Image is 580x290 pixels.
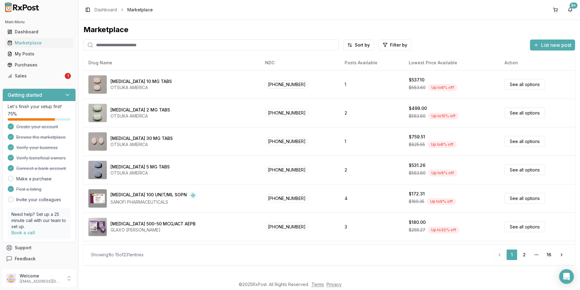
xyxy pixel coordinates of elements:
span: Feedback [15,256,36,262]
span: $189.35 [409,198,424,205]
span: Filter by [390,42,407,48]
div: [MEDICAL_DATA] 2 MG TABS [110,107,170,113]
p: Let's finish your setup first! [8,104,71,110]
a: Marketplace [5,37,73,48]
img: User avatar [6,273,16,283]
div: Purchases [7,62,71,68]
div: Up to 8 % off [428,84,457,91]
button: Marketplace [2,38,76,48]
span: Create your account [16,124,58,130]
div: Dashboard [7,29,71,35]
img: Abilify 10 MG TABS [88,75,107,94]
img: Abilify 30 MG TABS [88,132,107,151]
div: My Posts [7,51,71,57]
div: [MEDICAL_DATA] 500-50 MCG/ACT AEPB [110,221,195,227]
div: $531.26 [409,162,425,168]
th: Action [500,55,575,70]
span: List new post [541,41,571,49]
button: Sales1 [2,71,76,81]
button: Feedback [2,253,76,264]
button: Sort by [343,40,374,51]
span: [PHONE_NUMBER] [265,166,308,174]
a: See all options [505,193,545,204]
div: 1 [65,73,71,79]
span: Connect a bank account [16,165,66,171]
th: Drug Name [83,55,260,70]
button: 9+ [565,5,575,15]
span: Post a listing [16,186,41,192]
a: Privacy [327,282,342,287]
div: $499.00 [409,105,427,111]
button: My Posts [2,49,76,59]
div: Up to 15 % off [428,113,459,119]
nav: pagination [494,249,568,260]
span: $265.27 [409,227,425,233]
a: List new post [530,43,575,49]
img: Abilify 5 MG TABS [88,161,107,179]
h3: Getting started [8,91,42,99]
a: 16 [543,249,554,260]
span: [PHONE_NUMBER] [265,137,308,145]
div: SANOFI PHARMACEUTICALS [110,199,197,205]
a: Dashboard [5,26,73,37]
a: See all options [505,136,545,147]
a: Sales1 [5,70,73,81]
span: Sort by [355,42,370,48]
span: Marketplace [127,7,153,13]
div: [MEDICAL_DATA] 100 UNIT/ML SOPN [110,192,187,199]
div: OTSUKA AMERICA [110,141,173,148]
div: GLAXO [PERSON_NAME] [110,227,195,233]
p: Need help? Set up a 25 minute call with our team to set up. [11,211,67,230]
div: OTSUKA AMERICA [110,170,170,176]
div: Up to 9 % off [427,198,456,205]
span: Verify your business [16,145,58,151]
a: 1 [506,249,517,260]
div: $759.51 [409,134,425,140]
div: [MEDICAL_DATA] 30 MG TABS [110,135,173,141]
span: $583.80 [409,113,426,119]
th: Posts Available [340,55,404,70]
div: OTSUKA AMERICA [110,113,170,119]
div: $172.31 [409,191,425,197]
div: Up to 8 % off [427,141,457,148]
div: 9+ [570,2,578,9]
a: Terms [311,282,324,287]
p: Welcome [20,273,62,279]
div: Marketplace [7,40,71,46]
a: See all options [505,107,545,118]
th: Lowest Price Available [404,55,500,70]
a: Invite your colleagues [16,197,61,203]
img: Abilify 2 MG TABS [88,104,107,122]
button: Filter by [379,40,411,51]
td: 3 [340,213,404,241]
td: 2 [340,156,404,184]
div: $537.10 [409,77,424,83]
span: [PHONE_NUMBER] [265,80,308,89]
span: [PHONE_NUMBER] [265,109,308,117]
a: My Posts [5,48,73,59]
img: Admelog SoloStar 100 UNIT/ML SOPN [88,189,107,208]
div: $180.00 [409,219,426,225]
div: Sales [7,73,64,79]
td: 1 [340,70,404,99]
button: Purchases [2,60,76,70]
td: 2 [340,99,404,127]
div: Marketplace [83,25,575,35]
span: $583.80 [409,170,426,176]
td: 4 [340,184,404,213]
button: Dashboard [2,27,76,37]
nav: breadcrumb [95,7,153,13]
span: 75 % [8,111,17,117]
div: OTSUKA AMERICA [110,85,172,91]
a: See all options [505,79,545,90]
div: Up to 32 % off [428,227,459,233]
a: Book a call [11,230,35,235]
a: Dashboard [95,7,117,13]
span: Browse the marketplace [16,134,66,140]
span: [PHONE_NUMBER] [265,194,308,202]
div: Open Intercom Messenger [559,269,574,284]
div: Showing 1 to 15 of 231 entries [91,252,144,258]
button: Support [2,242,76,253]
div: [MEDICAL_DATA] 10 MG TABS [110,78,172,85]
div: [MEDICAL_DATA] 5 MG TABS [110,164,170,170]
